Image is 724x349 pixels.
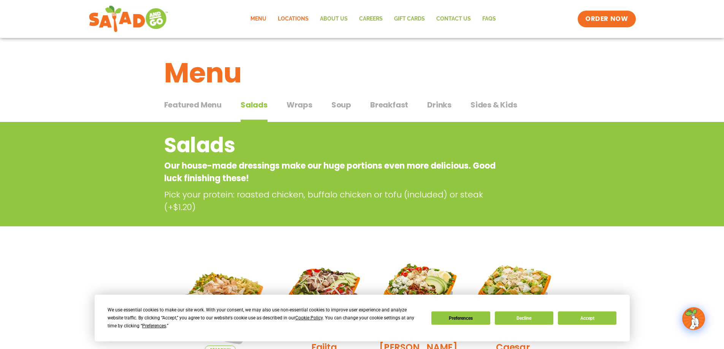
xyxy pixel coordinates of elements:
a: Contact Us [431,10,477,28]
img: wpChatIcon [683,308,704,329]
p: Pick your protein: roasted chicken, buffalo chicken or tofu (included) or steak (+$1.20) [164,188,502,213]
a: ORDER NOW [578,11,635,27]
span: Cookie Policy [295,315,323,321]
span: Salads [241,99,268,111]
span: Sides & Kids [471,99,517,111]
img: Product photo for Cobb Salad [377,252,460,335]
h1: Menu [164,52,560,93]
a: GIFT CARDS [388,10,431,28]
img: Product photo for Caesar Salad [471,252,554,335]
button: Accept [558,311,616,325]
div: Cookie Consent Prompt [95,295,630,341]
div: We use essential cookies to make our site work. With your consent, we may also use non-essential ... [108,306,422,330]
p: Our house-made dressings make our huge portions even more delicious. Good luck finishing these! [164,159,499,185]
a: Menu [245,10,272,28]
span: Drinks [427,99,452,111]
button: Preferences [431,311,490,325]
h2: Salads [164,130,499,161]
span: Preferences [142,323,166,328]
a: About Us [314,10,353,28]
button: Decline [495,311,553,325]
div: Tabbed content [164,96,560,122]
a: Careers [353,10,388,28]
a: FAQs [477,10,502,28]
nav: Menu [245,10,502,28]
a: Locations [272,10,314,28]
span: Featured Menu [164,99,222,111]
img: new-SAG-logo-768×292 [89,4,169,34]
span: Soup [331,99,351,111]
span: ORDER NOW [585,14,628,24]
span: Wraps [287,99,312,111]
span: Breakfast [370,99,408,111]
img: Product photo for Fajita Salad [282,252,365,335]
